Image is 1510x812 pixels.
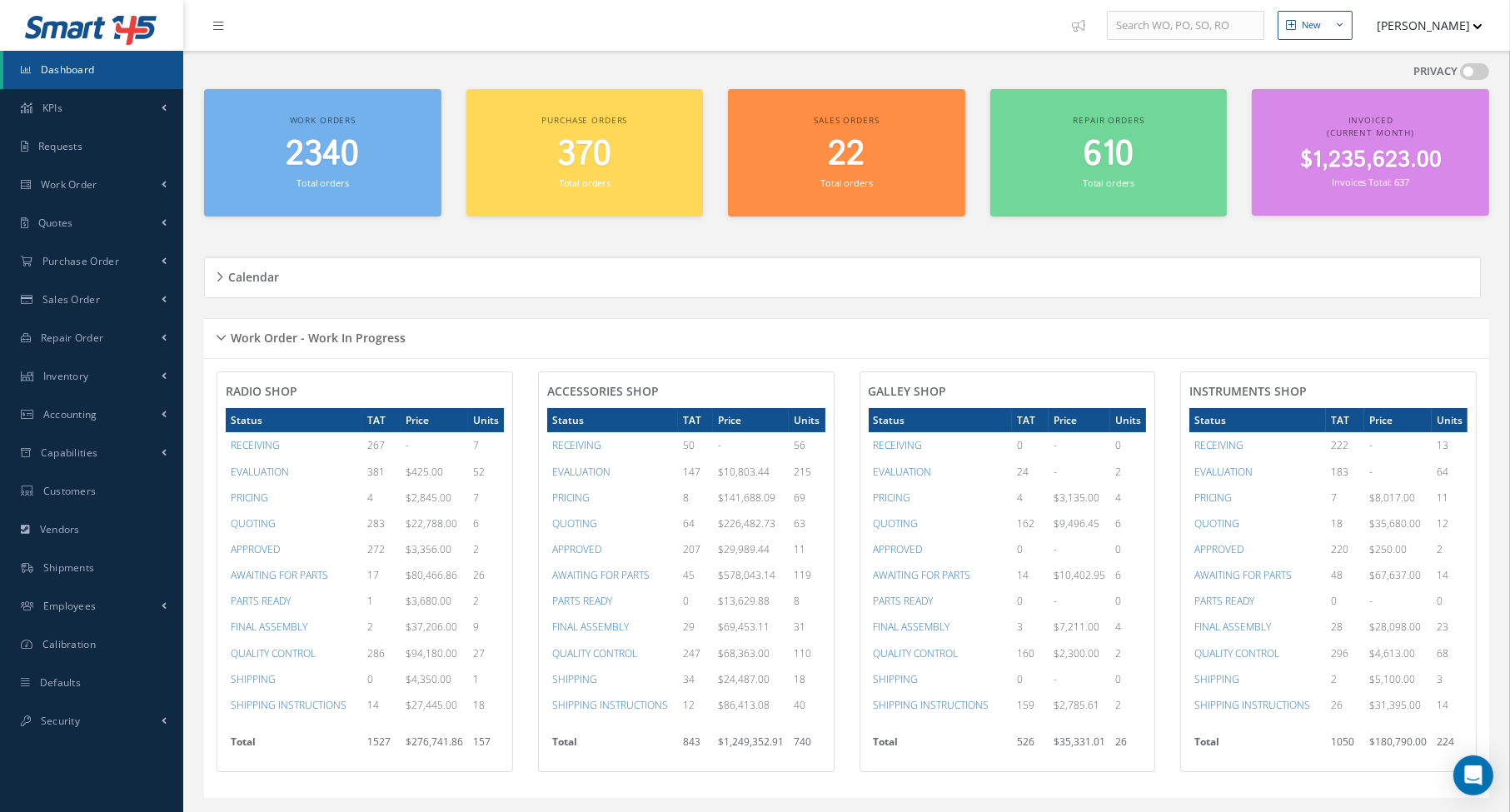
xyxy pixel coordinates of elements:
span: Defaults [40,675,81,690]
span: Work orders [290,114,356,126]
td: 6 [1110,562,1146,588]
th: Total [1189,730,1326,763]
span: Employees [43,599,97,613]
label: PRIVACY [1413,63,1458,80]
a: SHIPPING [552,672,597,686]
td: 9 [468,614,504,640]
a: FINAL ASSEMBLY [552,620,629,634]
td: 2 [362,614,401,640]
span: $1,249,352.91 [718,735,784,749]
td: 224 [1432,730,1468,763]
span: $9,496.45 [1054,516,1099,531]
td: 48 [1326,562,1364,588]
td: 0 [362,666,401,692]
td: 843 [678,730,713,763]
a: SHIPPING INSTRUCTIONS [1194,698,1310,712]
th: Price [401,408,468,432]
td: 26 [468,562,504,588]
span: Calibration [42,637,96,651]
td: 2 [468,588,504,614]
a: APPROVED [1194,542,1243,556]
td: 1 [468,666,504,692]
span: - [406,438,409,452]
a: PARTS READY [874,594,934,608]
span: - [1054,542,1057,556]
a: PRICING [231,491,268,505]
span: $10,803.44 [718,465,770,479]
span: $3,135.00 [1054,491,1099,505]
a: RECEIVING [552,438,601,452]
span: Sales orders [814,114,879,126]
span: $35,680.00 [1369,516,1421,531]
span: $2,845.00 [406,491,451,505]
a: EVALUATION [552,465,610,479]
a: PRICING [874,491,911,505]
td: 162 [1012,511,1049,536]
span: Requests [38,139,82,153]
span: $180,790.00 [1369,735,1427,749]
span: $35,331.01 [1054,735,1105,749]
span: $226,482.73 [718,516,775,531]
a: AWAITING FOR PARTS [874,568,971,582]
th: Units [1432,408,1468,432]
span: $29,989.44 [718,542,770,556]
th: TAT [1012,408,1049,432]
td: 2 [1110,459,1146,485]
td: 526 [1012,730,1049,763]
span: $2,785.61 [1054,698,1099,712]
td: 63 [789,511,825,536]
td: 247 [678,640,713,666]
td: 18 [789,666,825,692]
td: 0 [1110,536,1146,562]
td: 2 [1110,640,1146,666]
td: 34 [678,666,713,692]
td: 31 [789,614,825,640]
span: $37,206.00 [406,620,457,634]
td: 50 [678,432,713,458]
a: PARTS READY [552,594,612,608]
td: 4 [1110,614,1146,640]
th: TAT [1326,408,1364,432]
a: RECEIVING [874,438,923,452]
td: 1527 [362,730,401,763]
span: Purchase orders [541,114,627,126]
td: 8 [789,588,825,614]
span: $578,043.14 [718,568,775,582]
input: Search WO, PO, SO, RO [1107,11,1264,41]
td: 11 [1432,485,1468,511]
td: 222 [1326,432,1364,458]
td: 28 [1326,614,1364,640]
td: 160 [1012,640,1049,666]
span: $68,363.00 [718,646,770,660]
span: Purchase Order [42,254,119,268]
td: 1 [362,588,401,614]
span: $28,098.00 [1369,620,1421,634]
a: Invoiced (Current Month) $1,235,623.00 Invoices Total: 637 [1252,89,1489,216]
a: FINAL ASSEMBLY [1194,620,1271,634]
td: 0 [1432,588,1468,614]
span: $250.00 [1369,542,1407,556]
td: 215 [789,459,825,485]
span: Quotes [38,216,73,230]
span: (Current Month) [1327,127,1414,138]
a: Dashboard [3,51,183,89]
td: 2 [468,536,504,562]
td: 8 [678,485,713,511]
span: Capabilities [41,446,98,460]
small: Total orders [297,177,348,189]
td: 24 [1012,459,1049,485]
span: $5,100.00 [1369,672,1415,686]
span: $24,487.00 [718,672,770,686]
td: 0 [1110,588,1146,614]
td: 2 [1432,536,1468,562]
a: QUALITY CONTROL [1194,646,1279,660]
td: 6 [1110,511,1146,536]
th: Status [547,408,678,432]
td: 0 [1012,432,1049,458]
td: 159 [1012,692,1049,718]
td: 56 [789,432,825,458]
a: Work orders 2340 Total orders [204,89,441,217]
span: Repair orders [1073,114,1144,126]
th: Price [1364,408,1432,432]
td: 12 [1432,511,1468,536]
